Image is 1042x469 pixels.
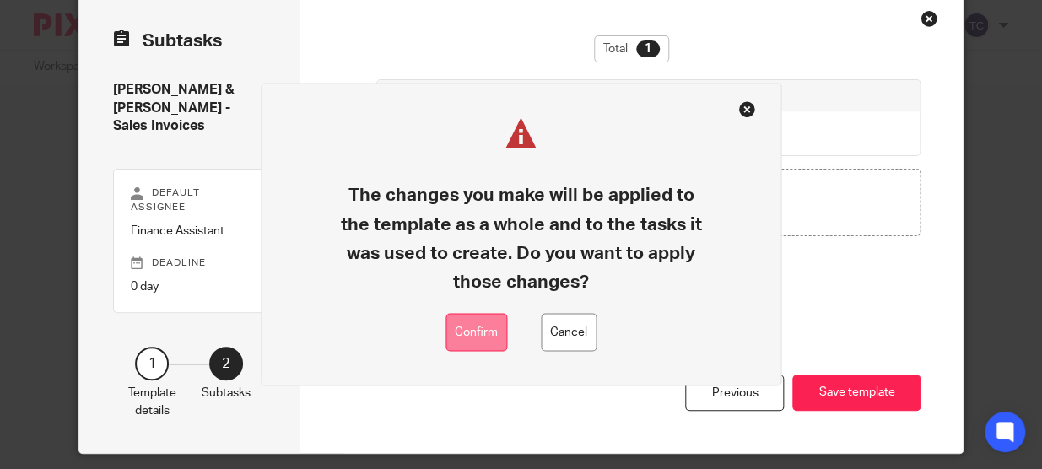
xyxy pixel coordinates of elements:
p: Deadline [131,256,248,270]
div: 2 [209,347,243,380]
button: Save template [792,375,921,411]
p: Finance Assistant [131,223,248,240]
div: Total [594,35,669,62]
div: Close this dialog window [921,10,937,27]
p: Default assignee [131,186,248,213]
button: Cancel [541,314,597,352]
p: Template details [128,385,176,419]
p: Subtasks [202,385,251,402]
h2: Subtasks [113,27,222,56]
h1: The changes you make will be applied to the template as a whole and to the tasks it was used to c... [339,181,703,297]
p: 0 day [131,278,248,295]
div: 1 [636,40,660,57]
div: Previous [685,375,784,411]
button: Confirm [445,314,507,352]
div: 1 [135,347,169,380]
h4: [PERSON_NAME] & [PERSON_NAME] - Sales Invoices [113,81,266,135]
